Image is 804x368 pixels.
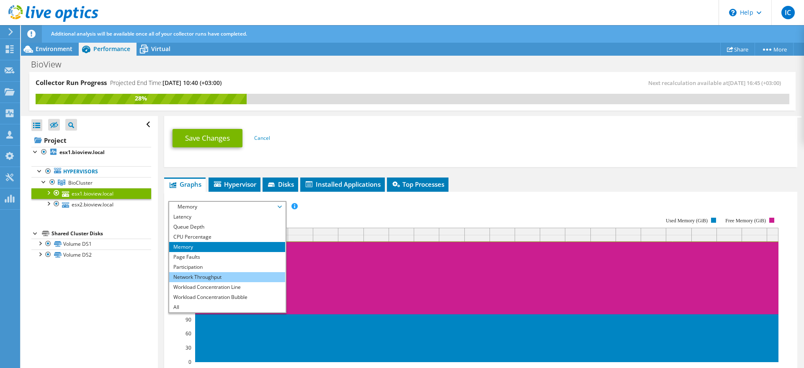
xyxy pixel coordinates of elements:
[169,272,285,282] li: Network Throughput
[781,6,795,19] span: IC
[169,252,285,262] li: Page Faults
[169,282,285,292] li: Workload Concentration Line
[173,202,281,212] span: Memory
[110,78,222,87] h4: Projected End Time:
[31,134,151,147] a: Project
[31,250,151,260] a: Volume DS2
[51,30,247,37] span: Additional analysis will be available once all of your collector runs have completed.
[36,94,247,103] div: 28%
[188,358,191,365] text: 0
[169,232,285,242] li: CPU Percentage
[186,330,191,337] text: 60
[186,344,191,351] text: 30
[666,218,708,224] text: Used Memory (GiB)
[151,45,170,53] span: Virtual
[169,222,285,232] li: Queue Depth
[31,166,151,177] a: Hypervisors
[52,229,151,239] div: Shared Cluster Disks
[168,180,201,188] span: Graphs
[213,180,256,188] span: Hypervisor
[31,147,151,158] a: esx1.bioview.local
[31,239,151,250] a: Volume DS1
[726,218,766,224] text: Free Memory (GiB)
[93,45,130,53] span: Performance
[169,262,285,272] li: Participation
[169,302,285,312] li: All
[729,9,737,16] svg: \n
[59,149,105,156] b: esx1.bioview.local
[68,179,93,186] span: BioCluster
[728,79,781,87] span: [DATE] 16:45 (+03:00)
[31,199,151,210] a: esx2.bioview.local
[169,212,285,222] li: Latency
[391,180,444,188] span: Top Processes
[36,45,72,53] span: Environment
[648,79,785,87] span: Next recalculation available at
[31,177,151,188] a: BioCluster
[304,180,381,188] span: Installed Applications
[169,242,285,252] li: Memory
[254,134,270,142] a: Cancel
[162,79,222,87] span: [DATE] 10:40 (+03:00)
[27,60,74,69] h1: BioView
[173,129,242,147] a: Save Changes
[31,188,151,199] a: esx1.bioview.local
[755,43,794,56] a: More
[267,180,294,188] span: Disks
[720,43,755,56] a: Share
[186,316,191,323] text: 90
[169,292,285,302] li: Workload Concentration Bubble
